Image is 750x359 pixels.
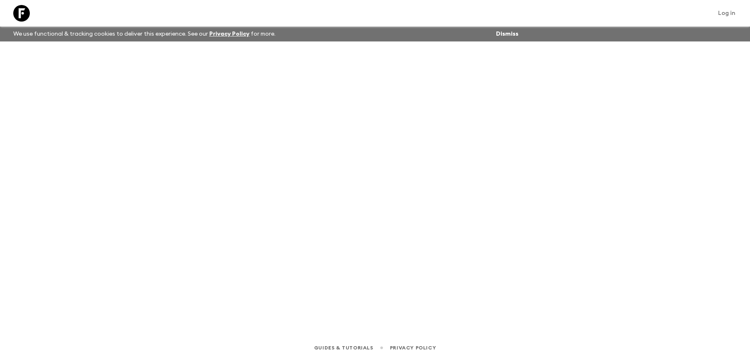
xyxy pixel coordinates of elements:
a: Privacy Policy [209,31,249,37]
a: Privacy Policy [390,343,436,352]
a: Log in [714,7,740,19]
p: We use functional & tracking cookies to deliver this experience. See our for more. [10,27,279,41]
a: Guides & Tutorials [314,343,373,352]
button: Dismiss [494,28,520,40]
